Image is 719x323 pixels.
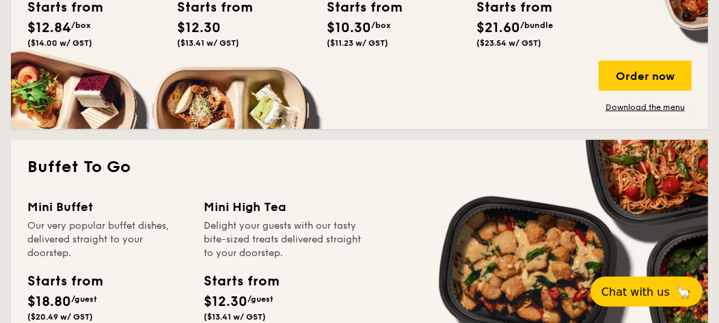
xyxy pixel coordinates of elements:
[27,156,692,178] h2: Buffet To Go
[71,20,91,30] span: /box
[27,197,187,216] div: Mini Buffet
[27,294,71,310] span: $18.80
[27,271,102,292] div: Starts from
[204,294,247,310] span: $12.30
[204,271,278,292] div: Starts from
[204,219,364,260] div: Delight your guests with our tasty bite-sized treats delivered straight to your doorstep.
[520,20,553,30] span: /bundle
[27,312,93,322] span: ($20.49 w/ GST)
[675,284,692,300] span: 🦙
[371,20,391,30] span: /box
[177,20,221,36] span: $12.30
[27,219,187,260] div: Our very popular buffet dishes, delivered straight to your doorstep.
[476,38,541,48] span: ($23.54 w/ GST)
[204,197,364,216] div: Mini High Tea
[599,61,692,91] div: Order now
[476,20,520,36] span: $21.60
[27,20,71,36] span: $12.84
[71,294,97,304] span: /guest
[601,285,670,298] span: Chat with us
[327,38,388,48] span: ($11.23 w/ GST)
[204,312,266,322] span: ($13.41 w/ GST)
[327,20,371,36] span: $10.30
[177,38,239,48] span: ($13.41 w/ GST)
[591,277,703,307] button: Chat with us🦙
[247,294,273,304] span: /guest
[27,38,92,48] span: ($14.00 w/ GST)
[599,102,692,113] a: Download the menu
